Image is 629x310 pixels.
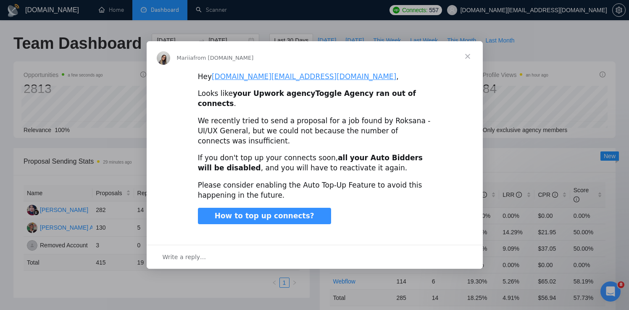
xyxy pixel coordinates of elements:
div: Hey , [198,72,432,82]
b: your Upwork agency [233,89,316,98]
b: Toggle Agency ran out of connects [198,89,416,108]
div: Please consider enabling the Auto Top-Up Feature to avoid this happening in the future. [198,180,432,201]
img: Profile image for Mariia [157,51,170,65]
div: If you don't top up your connects soon, , and you will have to reactivate it again. [198,153,432,173]
b: your Auto Bidders will be disabled [198,154,423,172]
b: all [338,154,347,162]
div: Open conversation and reply [147,245,483,269]
span: Write a reply… [163,252,206,262]
span: Close [453,41,483,72]
div: We recently tried to send a proposal for a job found by Roksana - UI/UX General, but we could not... [198,116,432,146]
div: Looks like . [198,89,432,109]
span: Mariia [177,55,194,61]
span: How to top up connects? [215,212,314,220]
a: How to top up connects? [198,208,331,225]
span: from [DOMAIN_NAME] [193,55,253,61]
a: [DOMAIN_NAME][EMAIL_ADDRESS][DOMAIN_NAME] [212,72,396,81]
